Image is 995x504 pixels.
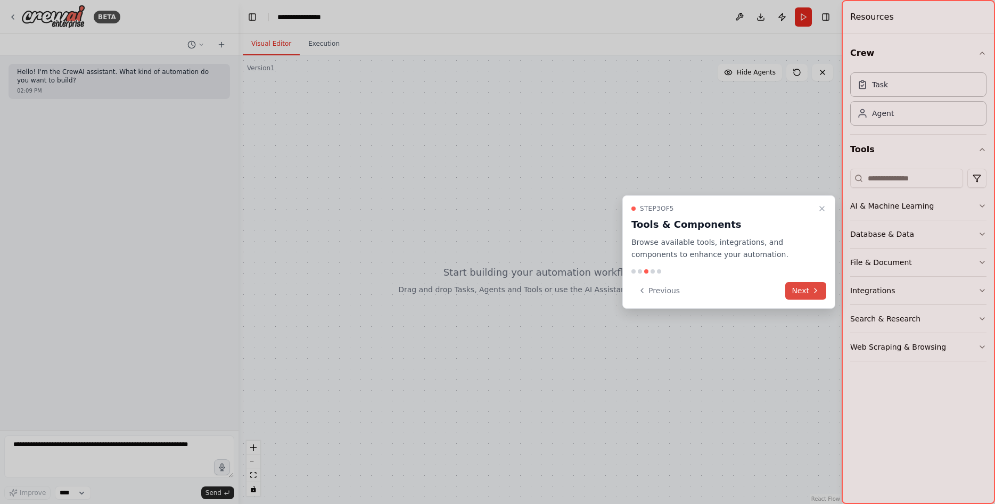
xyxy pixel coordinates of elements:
[816,202,828,215] button: Close walkthrough
[785,282,826,300] button: Next
[631,236,813,261] p: Browse available tools, integrations, and components to enhance your automation.
[245,10,260,24] button: Hide left sidebar
[640,204,674,213] span: Step 3 of 5
[631,217,813,232] h3: Tools & Components
[631,282,686,300] button: Previous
